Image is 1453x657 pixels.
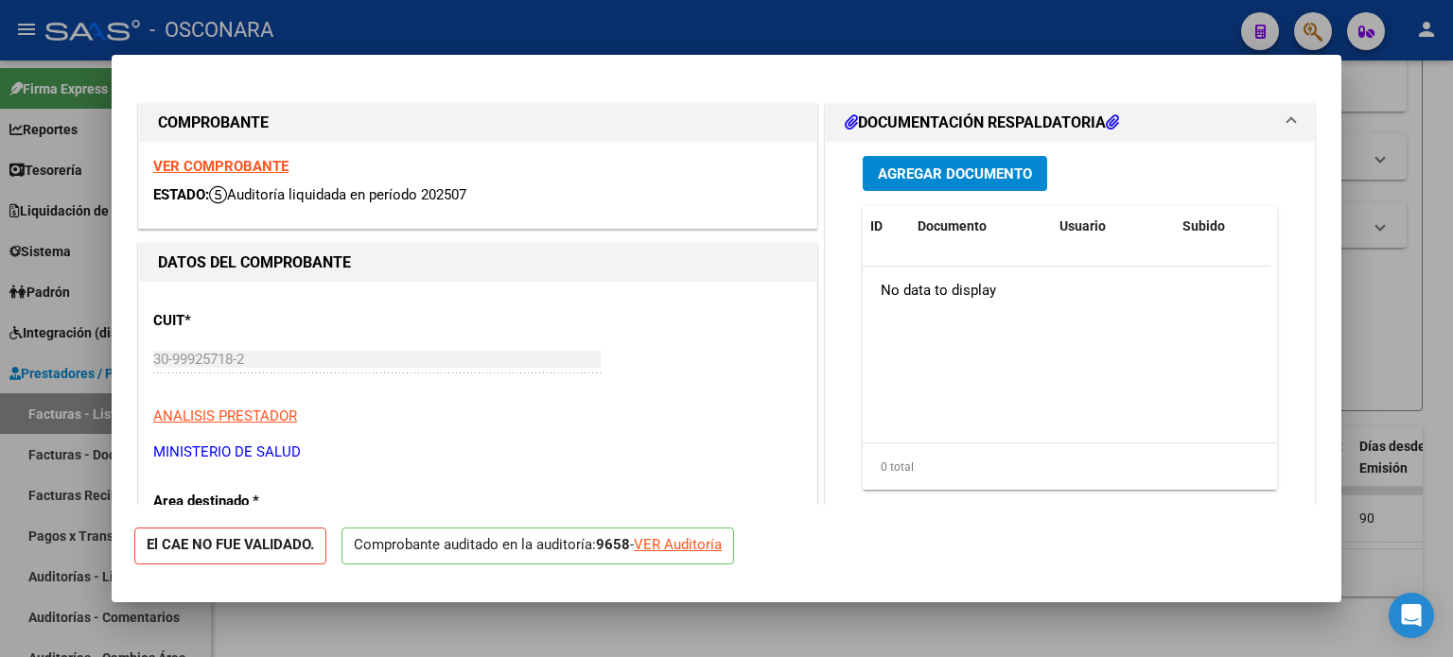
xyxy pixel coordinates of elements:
[158,113,269,131] strong: COMPROBANTE
[845,112,1119,134] h1: DOCUMENTACIÓN RESPALDATORIA
[1269,206,1364,247] datatable-header-cell: Acción
[153,310,348,332] p: CUIT
[153,158,289,175] a: VER COMPROBANTE
[596,536,630,553] strong: 9658
[634,534,722,556] div: VER Auditoría
[1175,206,1269,247] datatable-header-cell: Subido
[878,165,1032,182] span: Agregar Documento
[863,443,1277,491] div: 0 total
[826,142,1314,534] div: DOCUMENTACIÓN RESPALDATORIA
[153,407,297,424] span: ANALISIS PRESTADOR
[1059,218,1106,233] span: Usuario
[918,218,987,233] span: Documento
[1389,593,1434,638] div: Open Intercom Messenger
[826,104,1314,142] mat-expansion-panel-header: DOCUMENTACIÓN RESPALDATORIA
[863,267,1270,314] div: No data to display
[153,186,209,203] span: ESTADO:
[134,527,326,564] strong: El CAE NO FUE VALIDADO.
[863,206,910,247] datatable-header-cell: ID
[158,253,351,271] strong: DATOS DEL COMPROBANTE
[1052,206,1175,247] datatable-header-cell: Usuario
[910,206,1052,247] datatable-header-cell: Documento
[1182,218,1225,233] span: Subido
[153,491,348,512] p: Area destinado *
[863,156,1047,191] button: Agregar Documento
[153,441,802,463] p: MINISTERIO DE SALUD
[870,218,883,233] span: ID
[341,527,734,564] p: Comprobante auditado en la auditoría: -
[209,186,466,203] span: Auditoría liquidada en período 202507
